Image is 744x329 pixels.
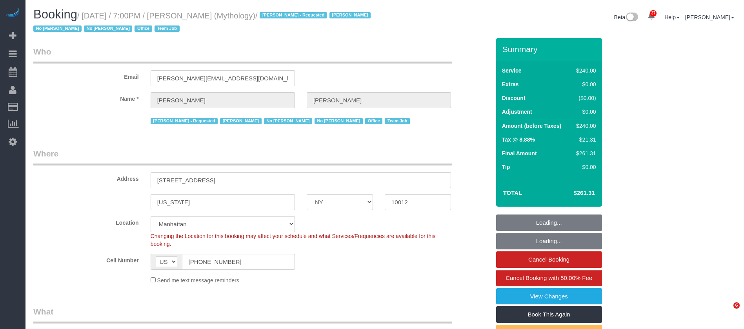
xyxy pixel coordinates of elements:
[503,189,522,196] strong: Total
[502,45,598,54] h3: Summary
[573,108,596,116] div: $0.00
[33,11,373,33] small: / [DATE] / 7:00PM / [PERSON_NAME] (Mythology)
[33,148,452,165] legend: Where
[315,118,363,124] span: No [PERSON_NAME]
[664,14,680,20] a: Help
[27,70,145,81] label: Email
[33,7,77,21] span: Booking
[573,67,596,75] div: $240.00
[27,254,145,264] label: Cell Number
[573,80,596,88] div: $0.00
[329,12,371,18] span: [PERSON_NAME]
[502,80,519,88] label: Extras
[220,118,261,124] span: [PERSON_NAME]
[625,13,638,23] img: New interface
[573,122,596,130] div: $240.00
[685,14,734,20] a: [PERSON_NAME]
[307,92,451,108] input: Last Name
[573,149,596,157] div: $261.31
[5,8,20,19] img: Automaid Logo
[27,92,145,103] label: Name *
[151,118,218,124] span: [PERSON_NAME] - Requested
[27,172,145,183] label: Address
[496,251,602,268] a: Cancel Booking
[502,136,535,144] label: Tax @ 8.88%
[151,92,295,108] input: First Name
[157,277,239,284] span: Send me text message reminders
[506,274,592,281] span: Cancel Booking with 50.00% Fee
[573,94,596,102] div: ($0.00)
[365,118,382,124] span: Office
[84,25,132,32] span: No [PERSON_NAME]
[496,288,602,305] a: View Changes
[151,233,436,247] span: Changing the Location for this booking may affect your schedule and what Services/Frequencies are...
[573,163,596,171] div: $0.00
[151,70,295,86] input: Email
[135,25,152,32] span: Office
[264,118,312,124] span: No [PERSON_NAME]
[502,163,510,171] label: Tip
[614,14,638,20] a: Beta
[33,25,82,32] span: No [PERSON_NAME]
[260,12,327,18] span: [PERSON_NAME] - Requested
[650,10,657,16] span: 37
[151,194,295,210] input: City
[717,302,736,321] iframe: Intercom live chat
[550,190,595,196] h4: $261.31
[385,118,410,124] span: Team Job
[27,216,145,227] label: Location
[502,122,561,130] label: Amount (before Taxes)
[502,67,522,75] label: Service
[33,46,452,64] legend: Who
[33,306,452,324] legend: What
[496,270,602,286] a: Cancel Booking with 50.00% Fee
[502,108,532,116] label: Adjustment
[644,8,659,25] a: 37
[502,94,526,102] label: Discount
[733,302,740,309] span: 6
[496,306,602,323] a: Book This Again
[182,254,295,270] input: Cell Number
[155,25,180,32] span: Team Job
[573,136,596,144] div: $21.31
[502,149,537,157] label: Final Amount
[385,194,451,210] input: Zip Code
